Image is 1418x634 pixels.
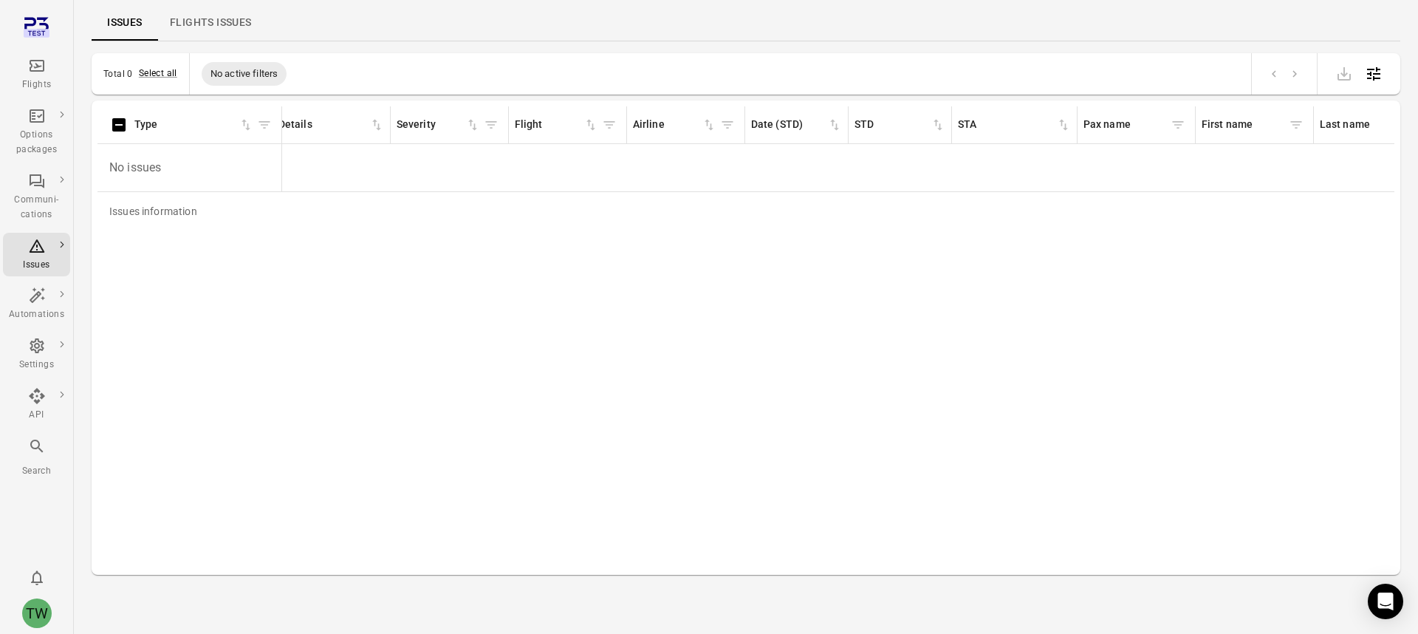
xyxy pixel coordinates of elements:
p: No issues [103,147,275,188]
span: Date (STD) [751,117,842,133]
div: Communi-cations [9,193,64,222]
nav: pagination navigation [1264,64,1305,83]
div: Options packages [9,128,64,157]
div: Sort by STA in ascending order [854,117,945,133]
a: Flights [3,52,70,97]
button: Filter by flight [598,114,620,136]
button: Filter by pax first name [1285,114,1307,136]
a: Communi-cations [3,168,70,227]
div: Date (STD) [751,117,827,133]
div: Pax name [1083,117,1167,133]
span: Severity [397,117,480,133]
div: Total 0 [103,69,133,79]
div: Sort by airline in ascending order [633,117,716,133]
div: Open Intercom Messenger [1368,584,1403,619]
span: Type [134,117,253,133]
div: Details [278,117,369,133]
div: Airline [633,117,702,133]
div: Severity [397,117,465,133]
button: Notifications [22,563,52,593]
button: Filter by type [253,114,275,136]
div: STD [854,117,931,133]
div: Sort by flight in ascending order [515,117,598,133]
a: Issues [3,233,70,277]
span: Details [278,117,384,133]
span: No active filters [202,67,287,81]
div: Sort by STA in ascending order [958,117,1071,133]
button: Filter by airline [716,114,739,136]
button: Open table configuration [1359,59,1388,89]
div: Settings [9,358,64,372]
div: API [9,408,64,423]
div: Search [9,464,64,479]
a: Flights issues [158,5,264,41]
div: Flight [515,117,583,133]
span: Select all items that match the filters [139,67,177,81]
a: Settings [3,333,70,377]
div: Flights [9,78,64,92]
button: Tony Wang [16,593,58,634]
div: First name [1202,117,1285,133]
a: Automations [3,282,70,327]
a: API [3,383,70,427]
div: Sort by severity in ascending order [397,117,480,133]
span: Airline [633,117,716,133]
div: Type [134,117,239,133]
div: Sort by details in ascending order [278,117,384,133]
span: Please make a selection to export [1329,66,1359,80]
button: Filter by pax [1167,114,1189,136]
div: Issues [9,258,64,273]
div: Local navigation [92,5,1400,41]
div: TW [22,599,52,628]
span: STD [854,117,945,133]
div: STA [958,117,1056,133]
a: Options packages [3,103,70,162]
div: Automations [9,307,64,322]
span: STA [958,117,1071,133]
button: Search [3,433,70,483]
button: Select all [139,67,177,81]
div: Sort by date (STA) in ascending order [751,117,842,133]
button: Filter by severity [480,114,502,136]
div: Last name [1320,117,1403,133]
div: Sort by type in ascending order [134,117,253,133]
a: Issues [92,5,158,41]
span: Flight [515,117,598,133]
div: Issues information [97,192,209,231]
